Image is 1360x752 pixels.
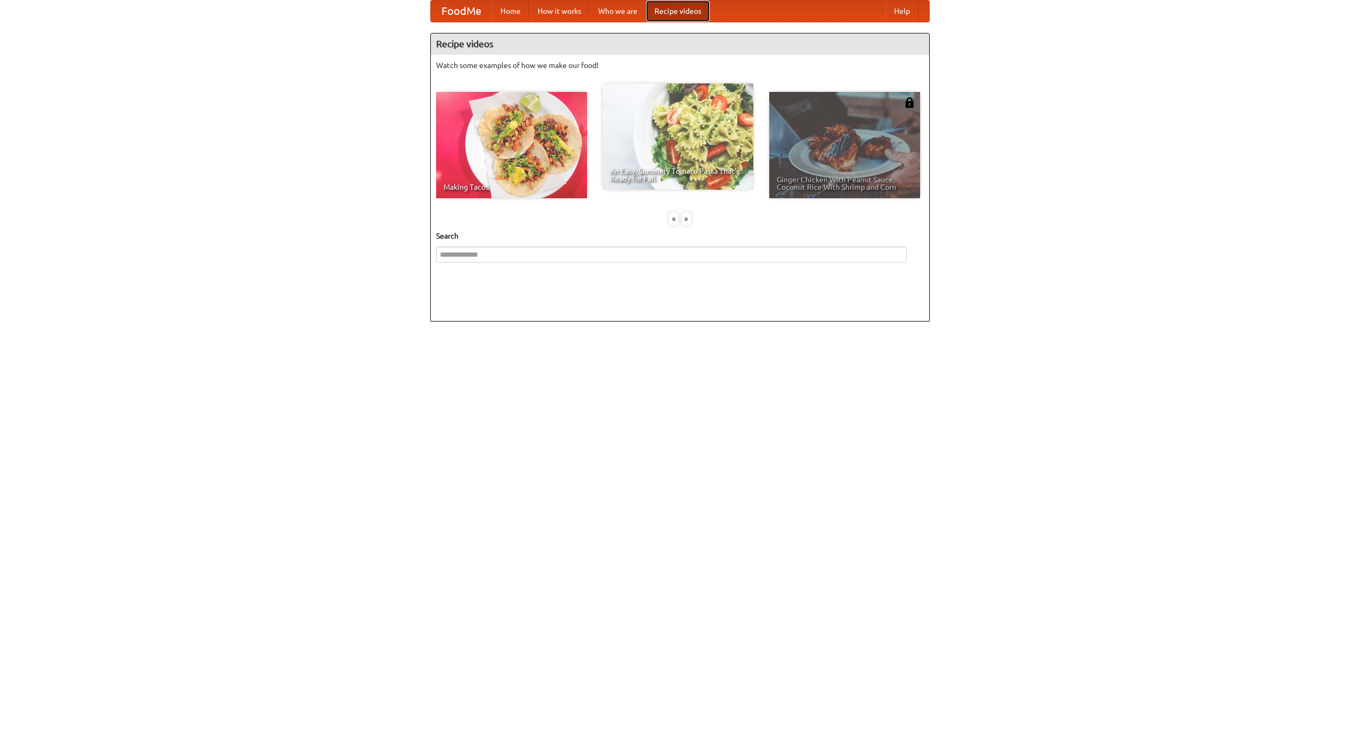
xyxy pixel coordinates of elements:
h5: Search [436,231,924,241]
span: An Easy, Summery Tomato Pasta That's Ready for Fall [610,167,746,182]
a: How it works [529,1,590,22]
p: Watch some examples of how we make our food! [436,60,924,71]
a: An Easy, Summery Tomato Pasta That's Ready for Fall [602,83,753,190]
div: « [669,212,678,225]
h4: Recipe videos [431,33,929,55]
span: Making Tacos [444,183,580,191]
a: FoodMe [431,1,492,22]
a: Help [886,1,919,22]
img: 483408.png [904,97,915,108]
a: Making Tacos [436,92,587,198]
a: Recipe videos [646,1,710,22]
div: » [682,212,691,225]
a: Who we are [590,1,646,22]
a: Home [492,1,529,22]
